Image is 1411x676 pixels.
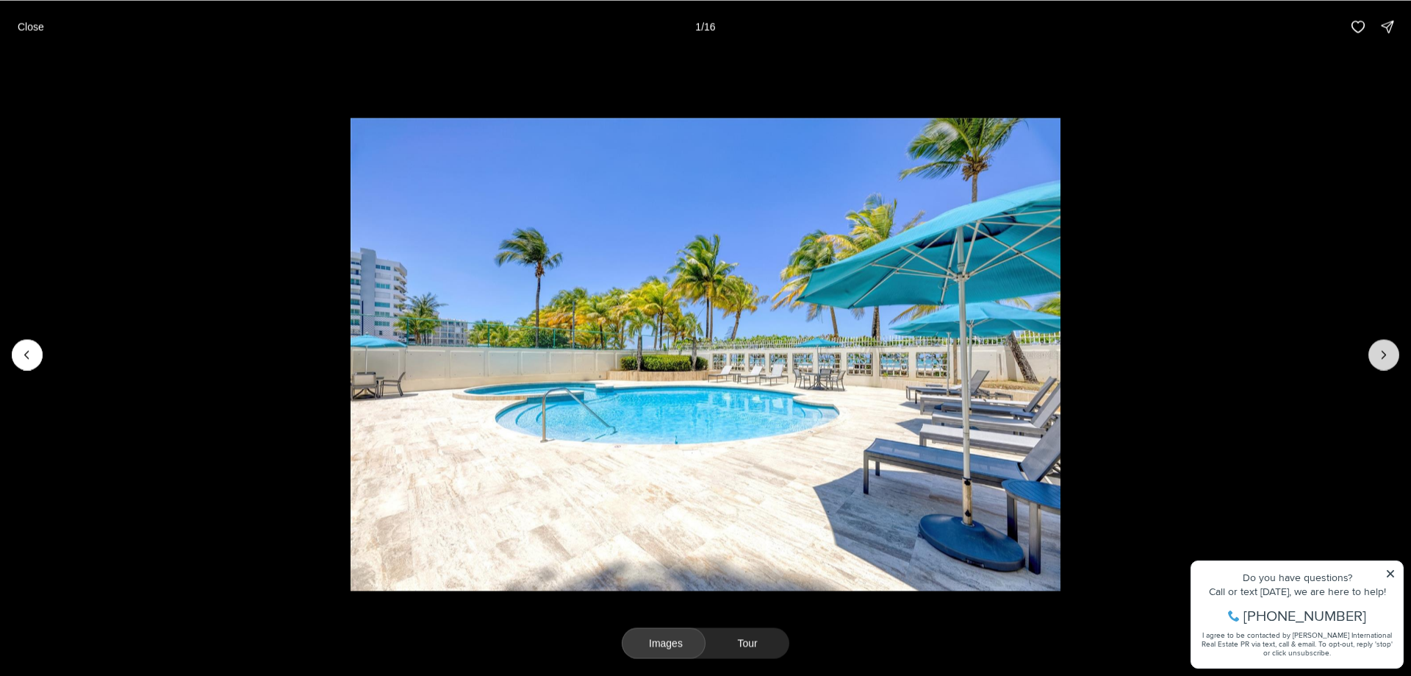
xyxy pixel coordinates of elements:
[1368,339,1399,370] button: Next slide
[60,69,183,84] span: [PHONE_NUMBER]
[18,90,209,118] span: I agree to be contacted by [PERSON_NAME] International Real Estate PR via text, call & email. To ...
[622,627,705,658] button: Images
[9,12,53,41] button: Close
[15,33,212,43] div: Do you have questions?
[15,47,212,57] div: Call or text [DATE], we are here to help!
[705,627,789,658] button: Tour
[18,21,44,32] p: Close
[695,21,715,32] p: 1 / 16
